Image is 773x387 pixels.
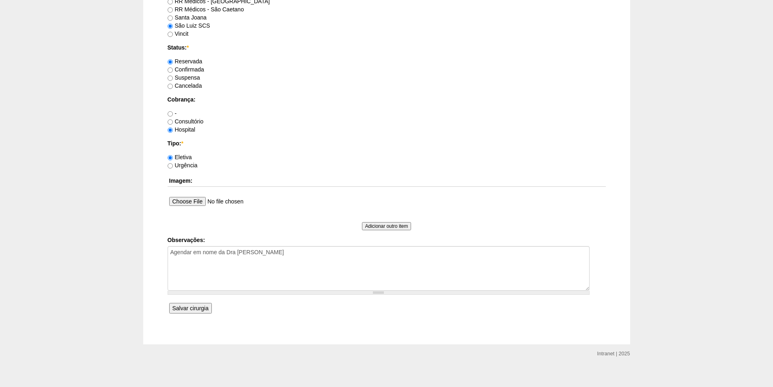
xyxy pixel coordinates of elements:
input: Reservada [168,59,173,65]
input: Urgência [168,163,173,169]
label: Consultório [168,118,204,125]
label: - [168,110,177,117]
label: Eletiva [168,154,192,160]
input: Hospital [168,128,173,133]
input: Salvar cirurgia [169,303,212,313]
input: - [168,111,173,117]
label: Hospital [168,126,196,133]
input: Eletiva [168,155,173,160]
label: Tipo: [168,139,606,147]
input: Santa Joana [168,15,173,21]
label: Suspensa [168,74,200,81]
input: Vincit [168,32,173,37]
label: Reservada [168,58,202,65]
label: Cancelada [168,82,202,89]
span: Este campo é obrigatório. [181,140,183,147]
input: Cancelada [168,84,173,89]
label: Observações: [168,236,606,244]
input: São Luiz SCS [168,24,173,29]
input: Consultório [168,119,173,125]
th: Imagem: [168,175,606,187]
label: Vincit [168,30,189,37]
div: Intranet | 2025 [597,350,630,358]
input: Confirmada [168,67,173,73]
label: Santa Joana [168,14,207,21]
input: Adicionar outro item [362,222,411,230]
input: RR Médicos - São Caetano [168,7,173,13]
input: Suspensa [168,76,173,81]
label: São Luiz SCS [168,22,210,29]
label: Cobrança: [168,95,606,104]
label: Urgência [168,162,198,169]
label: RR Médicos - São Caetano [168,6,244,13]
label: Confirmada [168,66,204,73]
label: Status: [168,43,606,52]
span: Este campo é obrigatório. [187,44,189,51]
